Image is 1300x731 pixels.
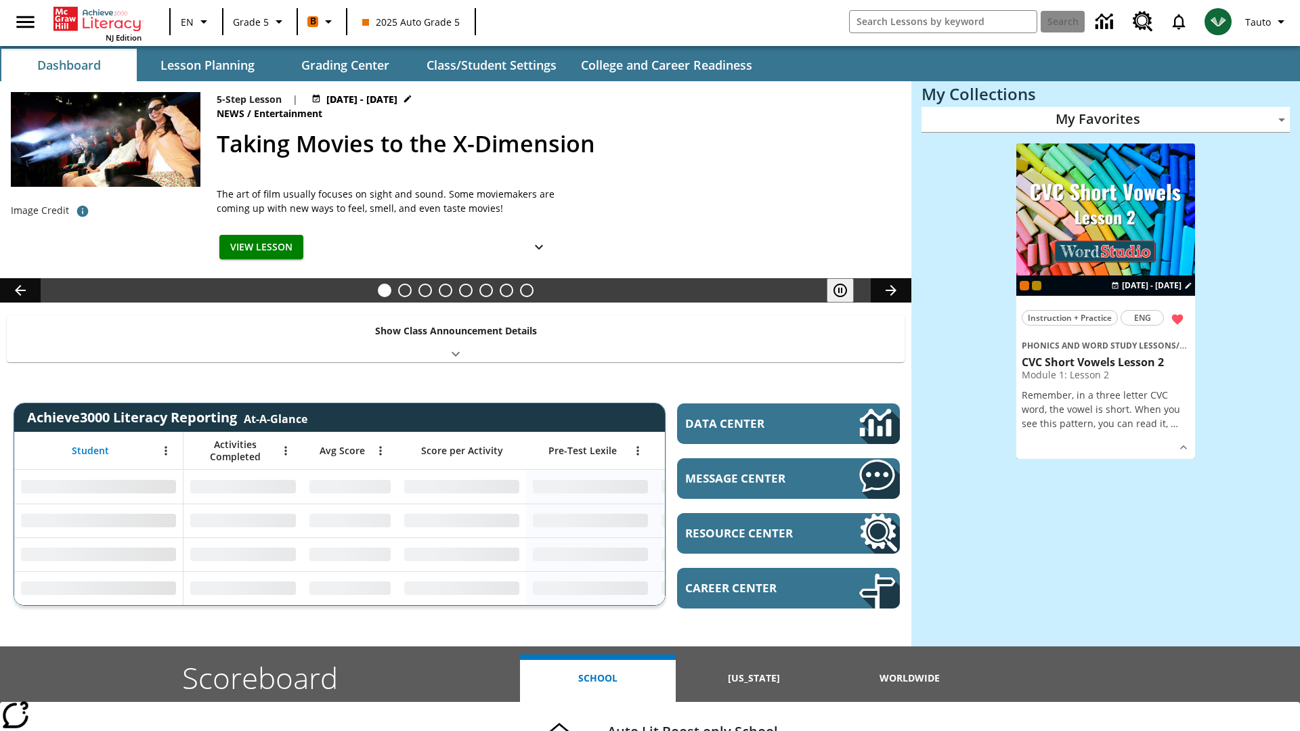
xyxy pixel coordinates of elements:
[303,504,397,537] div: No Data,
[1240,9,1295,34] button: Profile/Settings
[217,187,555,215] p: The art of film usually focuses on sight and sound. Some moviemakers are coming up with new ways ...
[1028,311,1112,325] span: Instruction + Practice
[1022,338,1190,353] span: Topic: Phonics and Word Study Lessons/CVC Short Vowels
[416,49,567,81] button: Class/Student Settings
[922,85,1290,104] h3: My Collections
[217,127,895,161] h2: Taking Movies to the X-Dimension
[1022,340,1176,351] span: Phonics and Word Study Lessons
[418,284,432,297] button: Slide 3 What's the Big Idea?
[370,441,391,461] button: Open Menu
[183,571,303,605] div: No Data,
[1108,280,1195,292] button: Aug 28 - Aug 28 Choose Dates
[871,278,911,303] button: Lesson carousel, Next
[302,9,342,34] button: Boost Class color is orange. Change class color
[244,409,307,426] div: At-A-Glance
[27,408,307,426] span: Achieve3000 Literacy Reporting
[181,15,194,29] span: EN
[655,470,783,504] div: No Data,
[827,278,854,303] button: Pause
[217,106,247,121] span: News
[1173,437,1194,458] button: Show Details
[520,655,676,702] button: School
[1020,281,1029,290] div: Current Class
[1196,4,1240,39] button: Select a new avatar
[421,445,503,457] span: Score per Activity
[183,470,303,504] div: No Data,
[1165,307,1190,332] button: Remove from Favorites
[628,441,648,461] button: Open Menu
[1205,8,1232,35] img: avatar image
[1032,281,1041,290] div: New 2025 class
[310,13,316,30] span: B
[676,655,831,702] button: [US_STATE]
[1179,340,1250,351] span: CVC Short Vowels
[850,11,1037,32] input: search field
[254,106,325,121] span: Entertainment
[1016,143,1195,460] div: lesson details
[922,107,1290,133] div: My Favorites
[1125,3,1161,40] a: Resource Center, Will open in new tab
[677,568,900,608] a: Career Center
[320,445,365,457] span: Avg Score
[1161,4,1196,39] a: Notifications
[1087,3,1125,41] a: Data Center
[685,525,819,541] span: Resource Center
[190,439,280,463] span: Activities Completed
[655,571,783,605] div: No Data,
[233,15,269,29] span: Grade 5
[1245,15,1271,29] span: Tauto
[106,32,142,43] span: NJ Edition
[570,49,763,81] button: College and Career Readiness
[827,278,867,303] div: Pause
[459,284,473,297] button: Slide 5 Pre-release lesson
[303,537,397,571] div: No Data,
[309,92,415,106] button: Aug 27 - Aug 27 Choose Dates
[1022,388,1190,430] p: Remember, in a three letter CVC word, the vowel is short. When you see this pattern, you can read...
[183,537,303,571] div: No Data,
[362,15,460,29] span: 2025 Auto Grade 5
[278,49,413,81] button: Grading Center
[53,5,142,32] a: Home
[520,284,534,297] button: Slide 8 Sleepless in the Animal Kingdom
[1121,310,1164,326] button: ENG
[69,199,96,223] button: Photo credit: Photo by The Asahi Shimbun via Getty Images
[677,513,900,554] a: Resource Center, Will open in new tab
[1176,338,1187,351] span: /
[303,470,397,504] div: No Data,
[655,537,783,571] div: No Data,
[479,284,493,297] button: Slide 6 Career Lesson
[378,284,391,297] button: Slide 1 Taking Movies to the X-Dimension
[548,445,617,457] span: Pre-Test Lexile
[11,92,200,187] img: Panel in front of the seats sprays water mist to the happy audience at a 4DX-equipped theater.
[292,92,298,106] span: |
[832,655,988,702] button: Worldwide
[156,441,176,461] button: Open Menu
[1134,311,1151,325] span: ENG
[227,9,292,34] button: Grade: Grade 5, Select a grade
[276,441,296,461] button: Open Menu
[7,315,905,362] div: Show Class Announcement Details
[53,4,142,43] div: Home
[677,403,900,444] a: Data Center
[1,49,137,81] button: Dashboard
[247,107,251,120] span: /
[1171,417,1178,430] span: …
[139,49,275,81] button: Lesson Planning
[655,504,783,537] div: No Data,
[11,204,69,217] p: Image Credit
[175,9,218,34] button: Language: EN, Select a language
[500,284,513,297] button: Slide 7 Making a Difference for the Planet
[303,571,397,605] div: No Data,
[375,324,537,338] p: Show Class Announcement Details
[439,284,452,297] button: Slide 4 One Idea, Lots of Hard Work
[1122,280,1182,292] span: [DATE] - [DATE]
[217,92,282,106] p: 5-Step Lesson
[219,235,303,260] button: View Lesson
[525,235,552,260] button: Show Details
[5,2,45,42] button: Open side menu
[183,504,303,537] div: No Data,
[1022,355,1190,370] h3: CVC Short Vowels Lesson 2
